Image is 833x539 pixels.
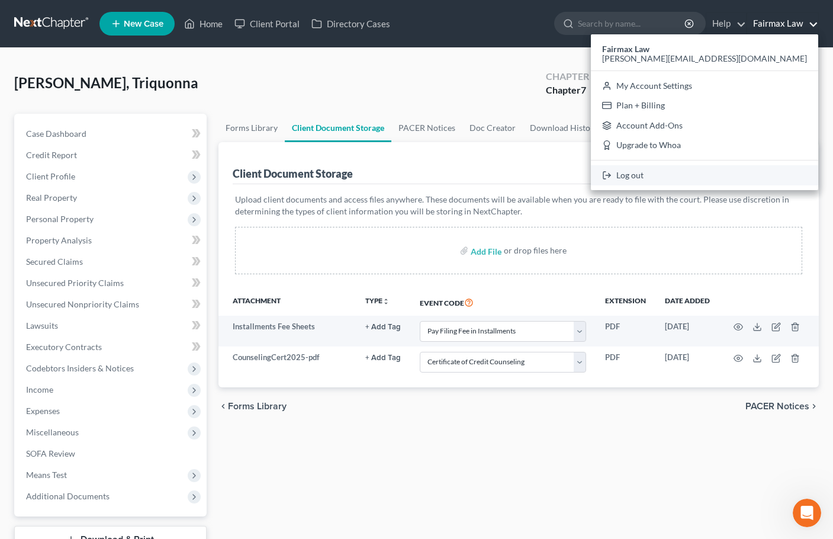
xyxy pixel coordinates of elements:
div: Chapter [546,70,589,84]
button: PACER Notices chevron_right [745,402,819,411]
span: Means Test [26,470,67,480]
span: [PERSON_NAME][EMAIL_ADDRESS][DOMAIN_NAME] [602,53,807,63]
span: New Case [124,20,163,28]
span: Secured Claims [26,256,83,267]
button: Upload attachment [56,388,66,397]
strong: Fairmax Law [602,44,649,54]
span: PACER Notices [745,402,809,411]
span: [PERSON_NAME], Triquonna [14,74,198,91]
span: Unsecured Priority Claims [26,278,124,288]
div: Chapter [546,84,589,97]
a: Case Dashboard [17,123,207,145]
button: Home [185,5,208,27]
span: Forms Library [228,402,287,411]
th: Attachment [218,288,356,316]
button: + Add Tag [365,354,401,362]
span: Credit Report [26,150,77,160]
a: My Account Settings [591,76,818,96]
span: Personal Property [26,214,94,224]
div: Client Document Storage [233,166,353,181]
span: SOFA Review [26,448,75,458]
input: Search by name... [578,12,686,34]
a: SOFA Review [17,443,207,464]
a: Home [178,13,229,34]
td: [DATE] [655,346,719,377]
button: chevron_left Forms Library [218,402,287,411]
span: Income [26,384,53,394]
span: Executory Contracts [26,342,102,352]
span: Client Profile [26,171,75,181]
a: Doc Creator [462,114,523,142]
a: Property Analysis [17,230,207,251]
th: Date added [655,288,719,316]
button: + Add Tag [365,323,401,331]
a: Client Portal [229,13,305,34]
button: Start recording [75,388,85,397]
span: Expenses [26,406,60,416]
a: Download History [523,114,605,142]
div: or drop files here [504,245,567,256]
a: Unsecured Priority Claims [17,272,207,294]
td: PDF [596,346,655,377]
a: Credit Report [17,145,207,166]
a: Secured Claims [17,251,207,272]
a: Lawsuits [17,315,207,336]
a: Log out [591,165,818,185]
a: Directory Cases [305,13,396,34]
i: chevron_right [809,402,819,411]
a: Plan + Billing [591,95,818,115]
a: Account Add-Ons [591,115,818,136]
a: Unsecured Nonpriority Claims [17,294,207,315]
span: 7 [581,84,586,95]
div: [PERSON_NAME] • 2h ago [19,224,112,231]
div: Here's a quick article to show you how to use the different income input options: [19,129,185,164]
span: Case Dashboard [26,129,86,139]
a: Upgrade to Whoa [591,136,818,156]
h1: [PERSON_NAME] [57,6,134,15]
span: Miscellaneous [26,427,79,437]
div: Emma says… [9,93,227,248]
img: Profile image for Emma [34,7,53,25]
div: Need help figuring out the best way to enter your client's income?Here's a quick article to show ... [9,93,194,222]
td: CounselingCert2025-pdf [218,346,356,377]
a: Forms Library [218,114,285,142]
i: unfold_more [382,298,390,305]
button: Emoji picker [18,388,28,397]
a: + Add Tag [365,321,401,332]
td: Installments Fee Sheets [218,316,356,346]
div: Need help figuring out the best way to enter your client's income? [19,100,185,123]
a: + Add Tag [365,352,401,363]
th: Extension [596,288,655,316]
span: Additional Documents [26,491,110,501]
span: Property Analysis [26,235,92,245]
a: Client Document Storage [285,114,391,142]
div: Close [208,5,229,26]
div: Feel free to message me with any questions! [19,179,185,214]
a: Adding Income [19,169,90,180]
iframe: Intercom live chat [793,499,821,527]
button: go back [8,5,30,27]
span: Codebtors Insiders & Notices [26,363,134,373]
div: Fairmax Law [591,34,818,190]
textarea: Message… [10,363,227,383]
th: Event Code [410,288,596,316]
button: TYPEunfold_more [365,297,390,305]
p: Active [57,15,81,27]
a: Executory Contracts [17,336,207,358]
td: [DATE] [655,316,719,346]
td: PDF [596,316,655,346]
a: Fairmax Law [747,13,818,34]
i: chevron_left [218,402,228,411]
button: Send a message… [203,383,222,402]
a: PACER Notices [391,114,462,142]
span: Unsecured Nonpriority Claims [26,299,139,309]
span: Lawsuits [26,320,58,331]
button: Gif picker [37,388,47,397]
p: Upload client documents and access files anywhere. These documents will be available when you are... [235,194,802,217]
span: Real Property [26,192,77,203]
a: Help [706,13,746,34]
